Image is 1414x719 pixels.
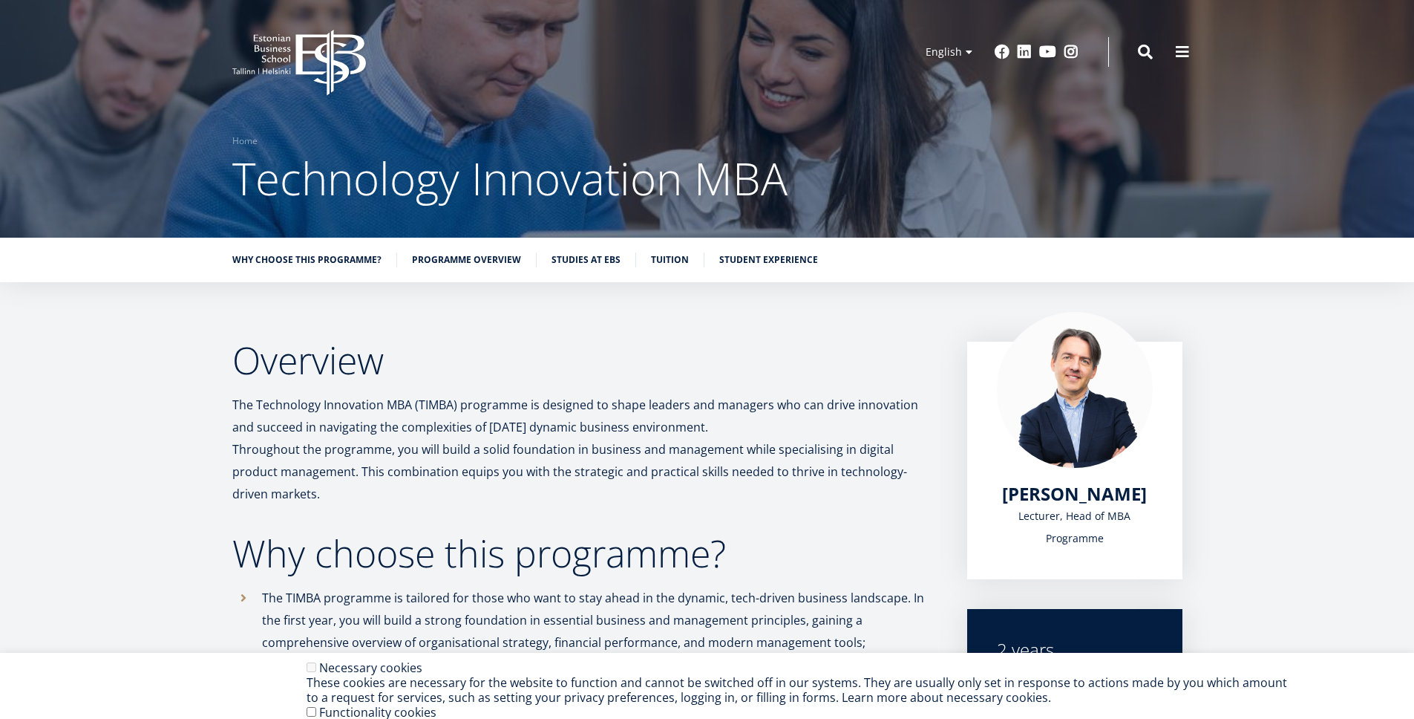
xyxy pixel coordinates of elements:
a: Youtube [1039,45,1056,59]
a: Instagram [1064,45,1078,59]
span: Technology Innovation MBA [232,148,788,209]
a: Tuition [651,253,689,267]
div: Lecturer, Head of MBA Programme [997,505,1153,550]
span: [PERSON_NAME] [1002,481,1147,506]
div: These cookies are necessary for the website to function and cannot be switched off in our systems... [307,675,1296,705]
a: Student experience [719,253,818,267]
a: Programme overview [412,253,521,267]
label: Necessary cookies [319,660,422,676]
a: Facebook [995,45,1009,59]
h2: Why choose this programme? [232,535,937,572]
a: Why choose this programme? [232,253,382,267]
img: Marko Rillo [997,312,1153,468]
div: 2 years [997,639,1153,661]
p: The Technology Innovation MBA (TIMBA) programme is designed to shape leaders and managers who can... [232,394,937,505]
a: Linkedin [1017,45,1032,59]
a: Home [232,134,258,149]
p: The TIMBA programme is tailored for those who want to stay ahead in the dynamic, tech-driven busi... [262,587,937,654]
a: [PERSON_NAME] [1002,483,1147,505]
a: Studies at EBS [551,253,621,267]
h2: Overview [232,342,937,379]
